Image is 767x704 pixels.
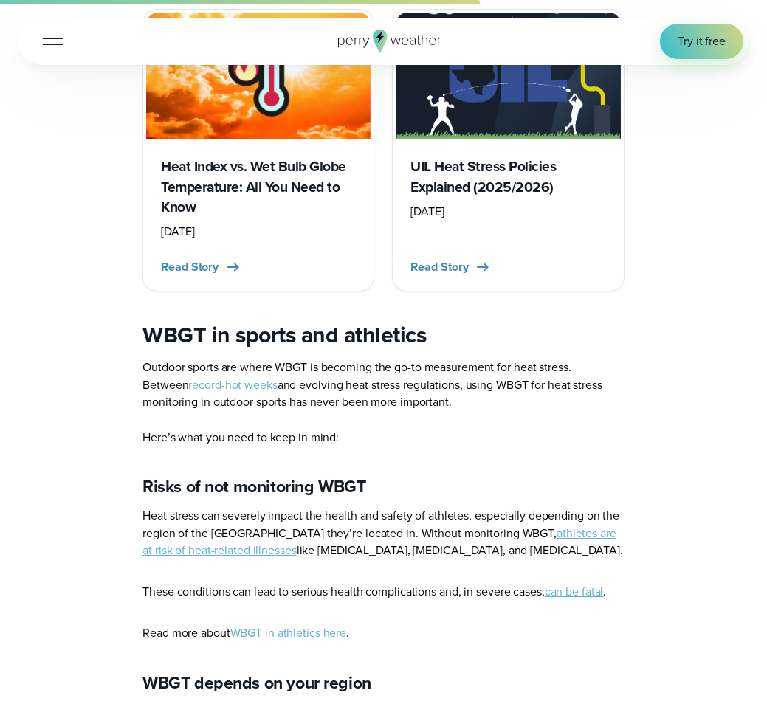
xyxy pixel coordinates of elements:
h3: Risks of not monitoring WBGT [142,475,625,498]
h3: WBGT depends on your region [142,672,625,694]
button: Read Story [161,258,242,276]
p: Heat stress can severely impact the health and safety of athletes, especially depending on the re... [142,507,625,559]
a: UIL Heat Stress & WBGT Recommendations UIL Heat Stress Policies Explained (2025/2026) [DATE] Read... [392,9,624,291]
span: Read Story [410,258,468,276]
span: Read Story [161,258,219,276]
a: athletes are at risk of heat-related illnesses [142,525,616,559]
p: These conditions can lead to serious health complications and, in severe cases, . [142,583,625,601]
a: can be fatal [545,583,604,600]
p: Outdoor sports are where WBGT is becoming the go-to measurement for heat stress. Between and evol... [142,359,625,446]
h3: Heat Index vs. Wet Bulb Globe Temperature: All You Need to Know [161,156,356,217]
div: [DATE] [410,203,605,221]
p: Read more about . [142,624,625,642]
a: Heat Index vs Wet bulb globe temperature Heat Index vs. Wet Bulb Globe Temperature: All You Need ... [142,9,374,291]
a: WBGT in athletics here [230,624,347,641]
div: slideshow [142,9,625,291]
span: Try it free [678,32,726,50]
h2: WBGT in sports and athletics [142,321,625,350]
div: [DATE] [161,223,356,241]
img: UIL Heat Stress & WBGT Recommendations [396,13,620,139]
a: record-hot weeks [188,376,277,393]
img: Heat Index vs Wet bulb globe temperature [146,13,371,139]
button: Read Story [410,258,492,276]
a: Try it free [660,24,743,59]
h3: UIL Heat Stress Policies Explained (2025/2026) [410,156,605,197]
